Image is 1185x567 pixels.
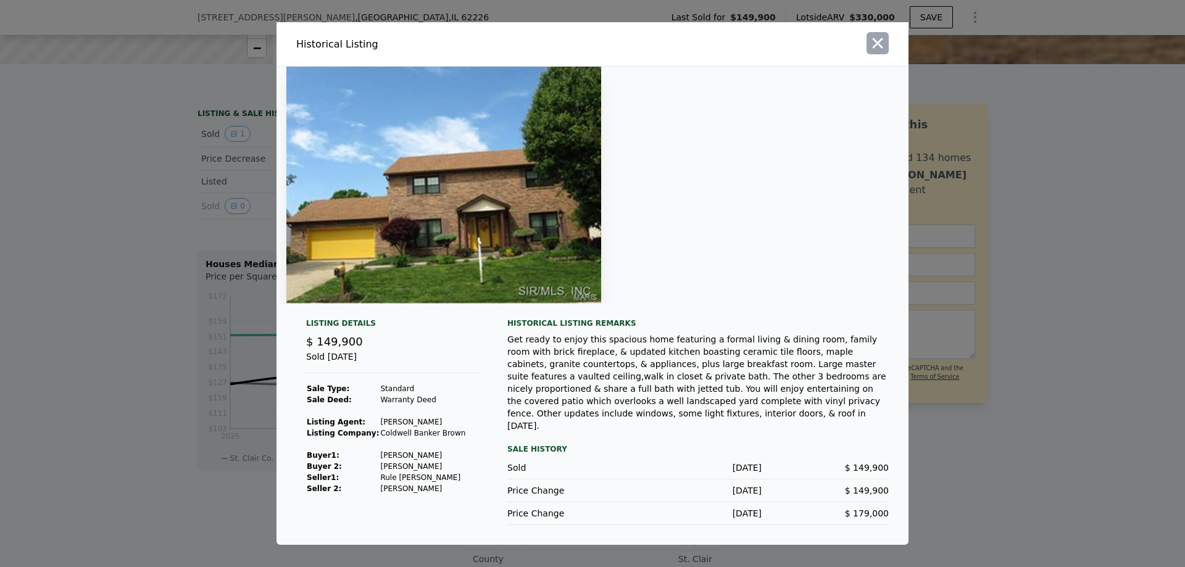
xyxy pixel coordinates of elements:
[380,483,466,494] td: [PERSON_NAME]
[307,451,339,460] strong: Buyer 1 :
[380,472,466,483] td: Rule [PERSON_NAME]
[307,473,339,482] strong: Seller 1 :
[845,508,889,518] span: $ 179,000
[845,463,889,473] span: $ 149,900
[634,507,762,519] div: [DATE]
[307,429,379,437] strong: Listing Company:
[634,461,762,474] div: [DATE]
[507,333,889,432] div: Get ready to enjoy this spacious home featuring a formal living & dining room, family room with b...
[306,318,478,333] div: Listing Details
[307,418,365,426] strong: Listing Agent:
[507,442,889,457] div: Sale History
[306,335,363,348] span: $ 149,900
[380,461,466,472] td: [PERSON_NAME]
[307,384,349,393] strong: Sale Type:
[634,484,762,497] div: [DATE]
[380,394,466,405] td: Warranty Deed
[507,318,889,328] div: Historical Listing remarks
[507,484,634,497] div: Price Change
[307,395,352,404] strong: Sale Deed:
[296,37,588,52] div: Historical Listing
[507,461,634,474] div: Sold
[286,67,601,304] img: Property Img
[380,450,466,461] td: [PERSON_NAME]
[380,383,466,394] td: Standard
[380,416,466,428] td: [PERSON_NAME]
[507,507,634,519] div: Price Change
[307,484,341,493] strong: Seller 2:
[845,486,889,495] span: $ 149,900
[380,428,466,439] td: Coldwell Banker Brown
[307,462,342,471] strong: Buyer 2:
[306,350,478,373] div: Sold [DATE]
